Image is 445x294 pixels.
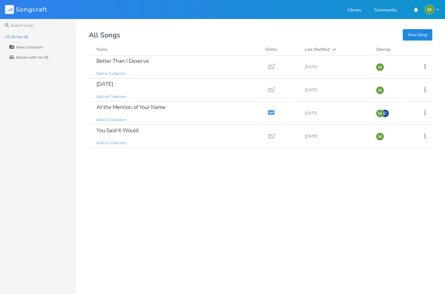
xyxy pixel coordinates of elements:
[376,132,384,141] img: Mik Sivak
[16,45,43,49] div: New Collection
[96,105,165,110] div: At the Mention of Your Name
[348,8,361,13] a: Library
[376,46,414,53] div: Sharing
[376,109,384,118] img: Mik Sivak
[425,5,434,14] img: Mik Sivak
[305,88,368,92] div: [DATE]
[89,32,432,39] div: All Songs
[16,55,49,59] div: Shared with me (0)
[403,29,432,41] button: New Song
[96,47,108,52] div: Name
[96,128,139,133] div: You Said It Would
[96,94,126,99] span: Add to Collection
[96,46,258,53] button: Name
[96,58,149,64] div: Better Than I Deserve
[376,86,384,94] img: Mik Sivak
[374,8,397,13] a: Community
[305,134,368,138] div: [DATE]
[376,63,384,71] img: Mik Sivak
[305,46,368,53] button: Last Modified
[265,46,297,53] div: Demo
[381,109,389,118] div: David Jones
[96,71,126,76] span: Add to Collection
[305,65,368,69] div: [DATE]
[96,140,126,146] span: Add to Collection
[305,47,330,52] div: Last Modified
[5,35,28,39] div: All Songs (4)
[305,111,368,115] div: [DATE]
[96,81,113,87] div: [DATE]
[96,117,126,123] span: Add to Collection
